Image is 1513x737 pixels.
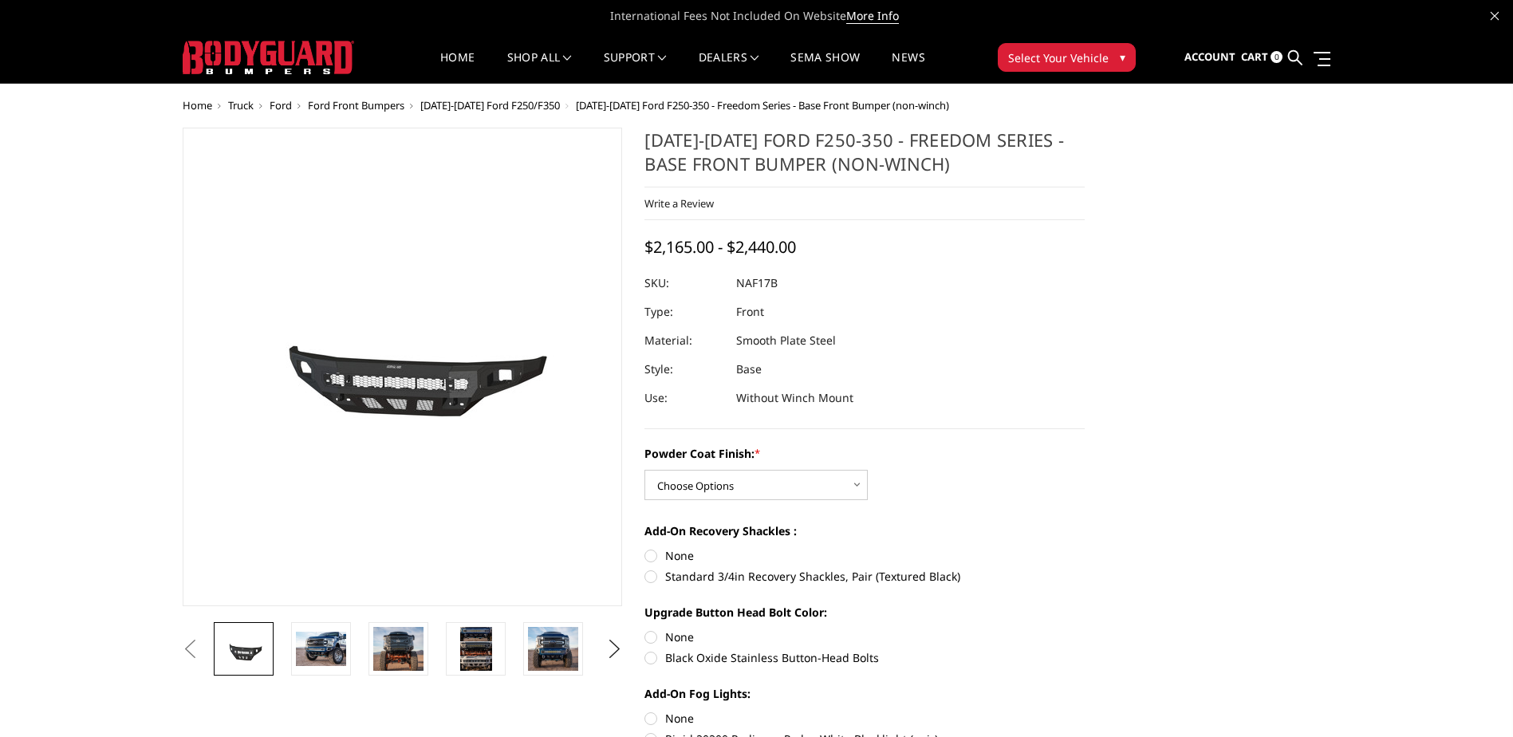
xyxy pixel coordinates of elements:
[644,568,1085,585] label: Standard 3/4in Recovery Shackles, Pair (Textured Black)
[644,445,1085,462] label: Powder Coat Finish:
[644,649,1085,666] label: Black Oxide Stainless Button-Head Bolts
[228,98,254,112] a: Truck
[183,128,623,606] a: 2017-2022 Ford F250-350 - Freedom Series - Base Front Bumper (non-winch)
[644,384,724,412] dt: Use:
[644,522,1085,539] label: Add-On Recovery Shackles :
[308,98,404,112] a: Ford Front Bumpers
[644,236,796,258] span: $2,165.00 - $2,440.00
[1008,49,1109,66] span: Select Your Vehicle
[1184,36,1235,79] a: Account
[1241,36,1283,79] a: Cart 0
[183,98,212,112] a: Home
[528,627,578,671] img: 2017-2022 Ford F250-350 - Freedom Series - Base Front Bumper (non-winch)
[179,637,203,661] button: Previous
[604,52,667,83] a: Support
[219,627,269,671] img: 2017-2022 Ford F250-350 - Freedom Series - Base Front Bumper (non-winch)
[644,269,724,298] dt: SKU:
[644,128,1085,187] h1: [DATE]-[DATE] Ford F250-350 - Freedom Series - Base Front Bumper (non-winch)
[373,627,424,671] img: 2017-2022 Ford F250-350 - Freedom Series - Base Front Bumper (non-winch)
[1271,51,1283,63] span: 0
[576,98,949,112] span: [DATE]-[DATE] Ford F250-350 - Freedom Series - Base Front Bumper (non-winch)
[736,355,762,384] dd: Base
[460,627,492,671] img: Multiple lighting options
[644,685,1085,702] label: Add-On Fog Lights:
[1120,49,1125,65] span: ▾
[892,52,924,83] a: News
[736,384,853,412] dd: Without Winch Mount
[440,52,475,83] a: Home
[644,629,1085,645] label: None
[296,632,346,665] img: 2017-2022 Ford F250-350 - Freedom Series - Base Front Bumper (non-winch)
[602,637,626,661] button: Next
[183,41,354,74] img: BODYGUARD BUMPERS
[420,98,560,112] a: [DATE]-[DATE] Ford F250/F350
[644,355,724,384] dt: Style:
[644,547,1085,564] label: None
[203,272,601,462] img: 2017-2022 Ford F250-350 - Freedom Series - Base Front Bumper (non-winch)
[507,52,572,83] a: shop all
[736,326,836,355] dd: Smooth Plate Steel
[644,298,724,326] dt: Type:
[736,269,778,298] dd: NAF17B
[998,43,1136,72] button: Select Your Vehicle
[790,52,860,83] a: SEMA Show
[846,8,899,24] a: More Info
[644,196,714,211] a: Write a Review
[644,604,1085,621] label: Upgrade Button Head Bolt Color:
[699,52,759,83] a: Dealers
[1184,49,1235,64] span: Account
[270,98,292,112] a: Ford
[1241,49,1268,64] span: Cart
[644,710,1085,727] label: None
[736,298,764,326] dd: Front
[644,326,724,355] dt: Material:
